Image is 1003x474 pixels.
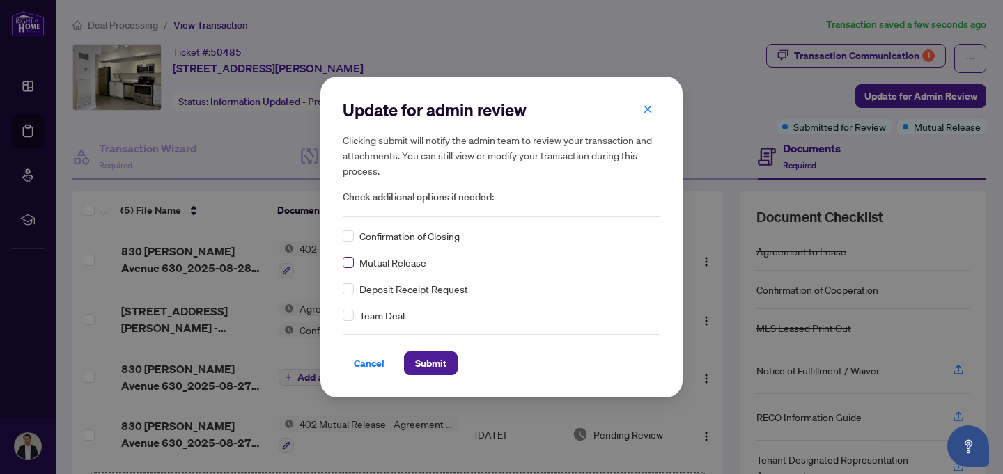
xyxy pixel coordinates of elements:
span: Deposit Receipt Request [359,281,468,297]
h2: Update for admin review [343,99,660,121]
button: Submit [404,351,458,375]
span: Confirmation of Closing [359,228,460,244]
span: close [643,104,653,114]
span: Team Deal [359,308,405,323]
span: Cancel [354,352,384,374]
span: Submit [415,352,446,374]
span: Check additional options if needed: [343,189,660,205]
span: Mutual Release [359,255,426,270]
h5: Clicking submit will notify the admin team to review your transaction and attachments. You can st... [343,132,660,178]
button: Open asap [947,425,989,467]
button: Cancel [343,351,396,375]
